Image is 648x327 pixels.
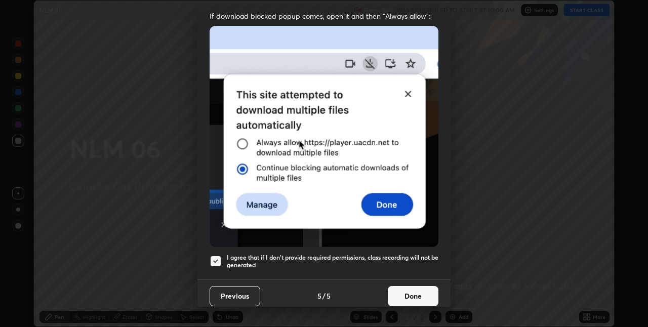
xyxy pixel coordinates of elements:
h4: 5 [327,291,331,301]
h4: / [322,291,326,301]
button: Previous [210,286,260,306]
span: If download blocked popup comes, open it and then "Always allow": [210,11,438,21]
h5: I agree that if I don't provide required permissions, class recording will not be generated [227,254,438,269]
h4: 5 [317,291,321,301]
img: downloads-permission-blocked.gif [210,26,438,247]
button: Done [388,286,438,306]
